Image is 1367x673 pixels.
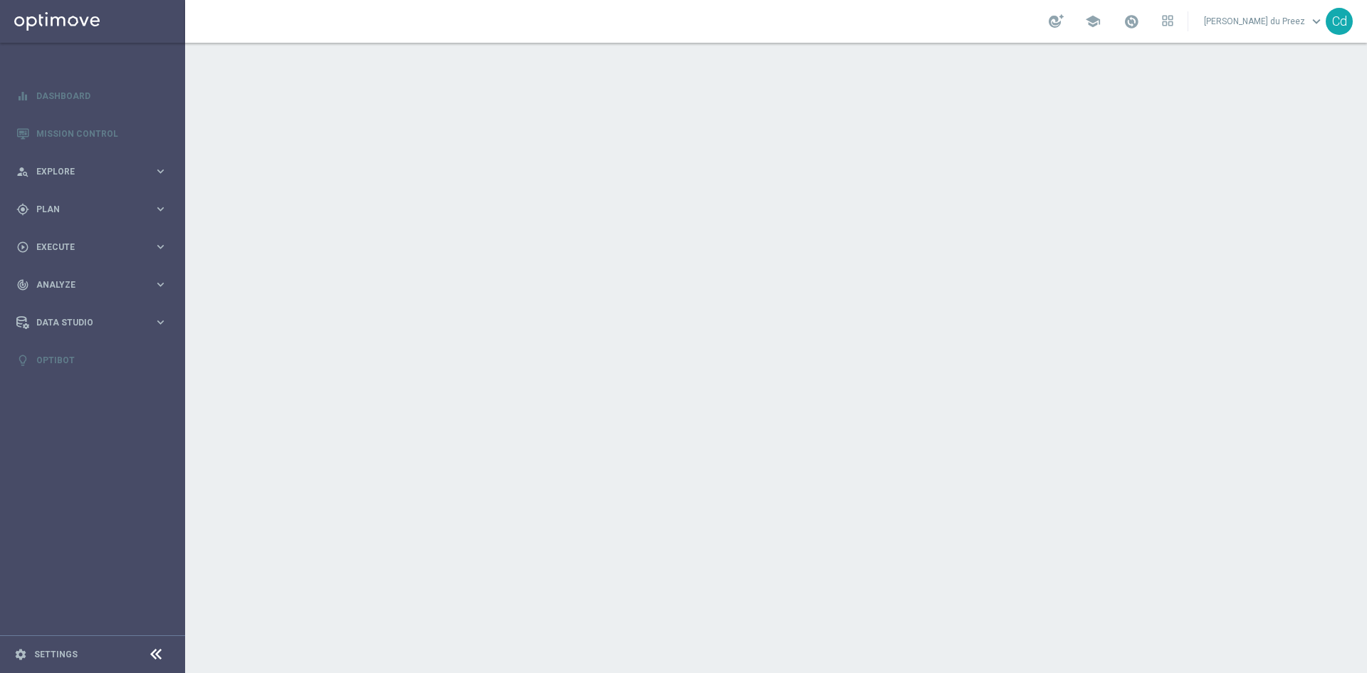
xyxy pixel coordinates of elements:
span: Analyze [36,281,154,289]
span: Explore [36,167,154,176]
div: Data Studio [16,316,154,329]
i: keyboard_arrow_right [154,240,167,254]
i: keyboard_arrow_right [154,165,167,178]
div: Analyze [16,278,154,291]
a: Dashboard [36,77,167,115]
div: Dashboard [16,77,167,115]
i: keyboard_arrow_right [154,202,167,216]
i: person_search [16,165,29,178]
i: track_changes [16,278,29,291]
div: Mission Control [16,115,167,152]
div: Optibot [16,341,167,379]
button: Data Studio keyboard_arrow_right [16,317,168,328]
span: school [1085,14,1101,29]
span: Execute [36,243,154,251]
i: play_circle_outline [16,241,29,254]
button: Mission Control [16,128,168,140]
button: play_circle_outline Execute keyboard_arrow_right [16,241,168,253]
span: keyboard_arrow_down [1309,14,1324,29]
i: settings [14,648,27,661]
button: lightbulb Optibot [16,355,168,366]
div: Execute [16,241,154,254]
div: Plan [16,203,154,216]
div: Explore [16,165,154,178]
a: [PERSON_NAME] du Preezkeyboard_arrow_down [1203,11,1326,32]
i: keyboard_arrow_right [154,315,167,329]
a: Mission Control [36,115,167,152]
div: Cd [1326,8,1353,35]
span: Plan [36,205,154,214]
i: keyboard_arrow_right [154,278,167,291]
a: Settings [34,650,78,659]
span: Data Studio [36,318,154,327]
i: equalizer [16,90,29,103]
i: lightbulb [16,354,29,367]
i: gps_fixed [16,203,29,216]
button: gps_fixed Plan keyboard_arrow_right [16,204,168,215]
a: Optibot [36,341,167,379]
button: track_changes Analyze keyboard_arrow_right [16,279,168,291]
button: equalizer Dashboard [16,90,168,102]
button: person_search Explore keyboard_arrow_right [16,166,168,177]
